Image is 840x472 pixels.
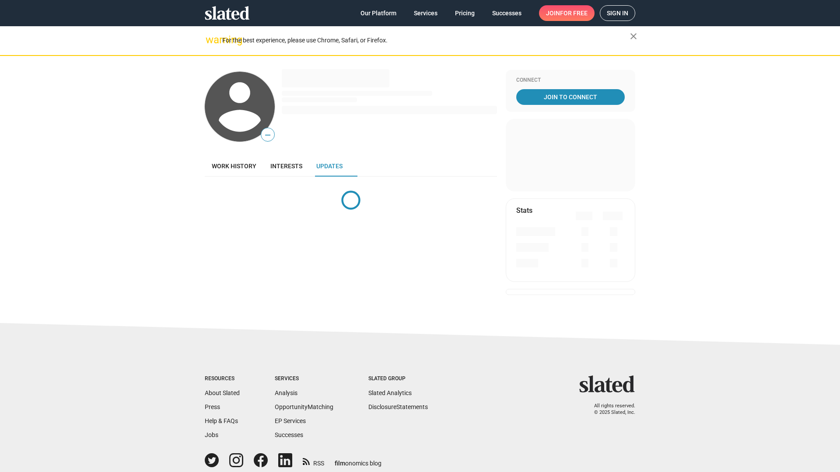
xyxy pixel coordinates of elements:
a: RSS [303,454,324,468]
a: OpportunityMatching [275,403,333,410]
a: Work history [205,156,263,177]
span: — [261,129,274,141]
div: Slated Group [368,375,428,382]
a: EP Services [275,417,306,424]
span: Work history [212,163,256,170]
span: film [335,460,345,467]
span: for free [560,5,588,21]
a: Updates [309,156,350,177]
a: Slated Analytics [368,389,412,396]
a: About Slated [205,389,240,396]
a: Analysis [275,389,297,396]
span: Successes [492,5,521,21]
span: Pricing [455,5,475,21]
a: Interests [263,156,309,177]
span: Our Platform [360,5,396,21]
div: Services [275,375,333,382]
a: Joinfor free [539,5,595,21]
a: Our Platform [353,5,403,21]
a: Services [407,5,444,21]
a: Sign in [600,5,635,21]
span: Interests [270,163,302,170]
div: For the best experience, please use Chrome, Safari, or Firefox. [222,35,630,46]
a: Help & FAQs [205,417,238,424]
p: All rights reserved. © 2025 Slated, Inc. [585,403,635,416]
a: Successes [275,431,303,438]
a: filmonomics blog [335,452,381,468]
a: Successes [485,5,528,21]
a: Press [205,403,220,410]
mat-icon: warning [206,35,216,45]
span: Updates [316,163,343,170]
a: Jobs [205,431,218,438]
div: Connect [516,77,625,84]
span: Join To Connect [518,89,623,105]
span: Services [414,5,437,21]
a: DisclosureStatements [368,403,428,410]
a: Join To Connect [516,89,625,105]
a: Pricing [448,5,482,21]
mat-card-title: Stats [516,206,532,215]
span: Join [546,5,588,21]
span: Sign in [607,6,628,21]
mat-icon: close [628,31,639,42]
div: Resources [205,375,240,382]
